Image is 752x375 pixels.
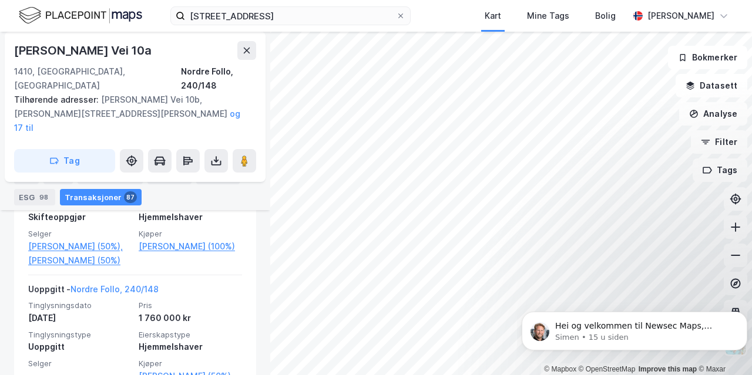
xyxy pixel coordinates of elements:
[124,191,137,203] div: 87
[139,239,242,254] a: [PERSON_NAME] (100%)
[14,65,181,93] div: 1410, [GEOGRAPHIC_DATA], [GEOGRAPHIC_DATA]
[28,210,132,224] div: Skifteoppgjør
[579,365,636,373] a: OpenStreetMap
[14,149,115,173] button: Tag
[693,158,747,182] button: Tags
[37,191,51,203] div: 98
[527,9,569,23] div: Mine Tags
[14,93,247,135] div: [PERSON_NAME] Vei 10b, [PERSON_NAME][STREET_ADDRESS][PERSON_NAME]
[28,311,132,325] div: [DATE]
[14,189,55,205] div: ESG
[517,287,752,369] iframe: Intercom notifications melding
[485,9,501,23] div: Kart
[185,7,396,25] input: Søk på adresse, matrikkel, gårdeiere, leietakere eller personer
[595,9,616,23] div: Bolig
[139,229,242,239] span: Kjøper
[668,46,747,69] button: Bokmerker
[139,210,242,224] div: Hjemmelshaver
[139,359,242,369] span: Kjøper
[139,300,242,310] span: Pris
[639,365,697,373] a: Improve this map
[676,74,747,97] button: Datasett
[691,130,747,154] button: Filter
[14,41,154,60] div: [PERSON_NAME] Vei 10a
[139,311,242,325] div: 1 760 000 kr
[14,94,101,104] span: Tilhørende adresser:
[28,229,132,239] span: Selger
[60,189,142,205] div: Transaksjoner
[19,5,142,26] img: logo.f888ab2527a4732fd821a326f86c7f29.svg
[139,330,242,340] span: Eierskapstype
[28,300,132,310] span: Tinglysningsdato
[647,9,714,23] div: [PERSON_NAME]
[181,65,256,93] div: Nordre Follo, 240/148
[28,359,132,369] span: Selger
[28,330,132,340] span: Tinglysningstype
[139,340,242,354] div: Hjemmelshaver
[544,365,576,373] a: Mapbox
[70,284,159,294] a: Nordre Follo, 240/148
[679,102,747,126] button: Analyse
[28,340,132,354] div: Uoppgitt
[28,254,132,268] a: [PERSON_NAME] (50%)
[28,282,159,301] div: Uoppgitt -
[28,239,132,254] a: [PERSON_NAME] (50%),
